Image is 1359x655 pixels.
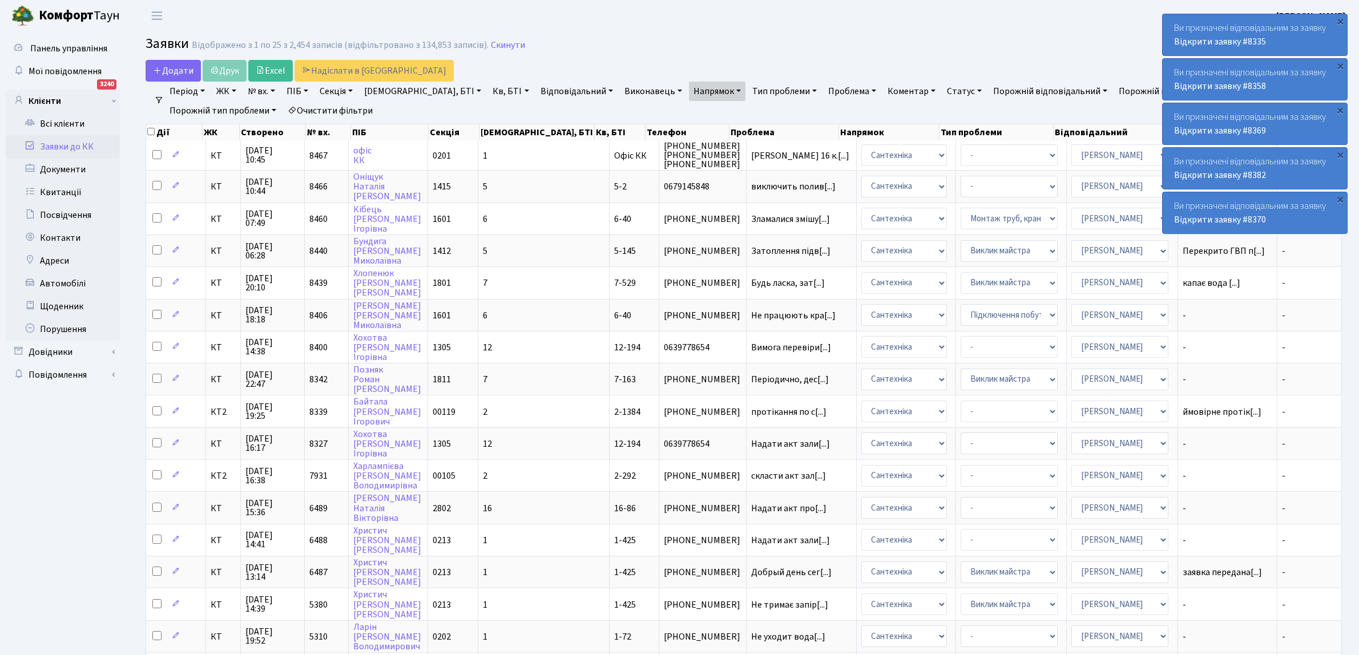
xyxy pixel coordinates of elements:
[146,60,201,82] a: Додати
[433,180,451,193] span: 1415
[433,373,451,386] span: 1811
[1183,504,1272,513] span: -
[165,101,281,120] a: Порожній тип проблеми
[824,82,881,101] a: Проблема
[212,82,241,101] a: ЖК
[664,375,741,384] span: [PHONE_NUMBER]
[1282,630,1285,643] span: -
[353,171,421,203] a: ОніщукНаталія[PERSON_NAME]
[6,363,120,386] a: Повідомлення
[664,536,741,545] span: [PHONE_NUMBER]
[1276,10,1345,22] b: [PERSON_NAME]
[1282,502,1285,515] span: -
[6,318,120,341] a: Порушення
[6,90,120,112] a: Клієнти
[353,556,421,588] a: Христич[PERSON_NAME][PERSON_NAME]
[1282,245,1285,257] span: -
[1282,373,1285,386] span: -
[483,149,487,162] span: 1
[245,274,300,292] span: [DATE] 20:10
[1282,341,1285,354] span: -
[6,60,120,83] a: Мої повідомлення3240
[353,144,372,167] a: офісКК
[6,341,120,363] a: Довідники
[245,531,300,549] span: [DATE] 14:41
[211,375,236,384] span: КТ
[751,470,826,482] span: скласти акт зал[...]
[1183,311,1272,320] span: -
[245,499,300,517] span: [DATE] 15:36
[483,470,487,482] span: 2
[664,246,741,256] span: [PHONE_NUMBER]
[614,180,627,193] span: 5-2
[1183,536,1272,545] span: -
[751,406,826,418] span: протікання по с[...]
[353,460,421,492] a: Харлампієва[PERSON_NAME]Володимирівна
[353,363,421,395] a: ПознякРоман[PERSON_NAME]
[751,149,849,162] span: [PERSON_NAME] 16 к.[...]
[664,439,741,448] span: 0639778654
[1282,406,1285,418] span: -
[192,40,489,51] div: Відображено з 1 по 25 з 2,454 записів (відфільтровано з 134,853 записів).
[664,632,741,641] span: [PHONE_NUMBER]
[211,278,236,288] span: КТ
[211,600,236,609] span: КТ
[614,309,631,322] span: 6-40
[11,5,34,27] img: logo.png
[245,242,300,260] span: [DATE] 06:28
[30,42,107,55] span: Панель управління
[353,396,421,428] a: Байтала[PERSON_NAME]Ігорович
[203,124,240,140] th: ЖК
[433,277,451,289] span: 1801
[491,40,525,51] a: Скинути
[1282,599,1285,611] span: -
[211,568,236,577] span: КТ
[751,245,830,257] span: Затоплення підв[...]
[353,492,421,524] a: [PERSON_NAME]НаталіяВікторівна
[1282,438,1285,450] span: -
[353,235,421,267] a: Бундига[PERSON_NAME]Миколаївна
[245,177,300,196] span: [DATE] 10:44
[309,566,328,579] span: 6487
[1282,309,1285,322] span: -
[1183,277,1240,289] span: капає вода [...]
[433,309,451,322] span: 1601
[353,428,421,460] a: Хохотва[PERSON_NAME]Ігорівна
[309,534,328,547] span: 6488
[245,434,300,452] span: [DATE] 16:17
[353,300,421,331] a: [PERSON_NAME][PERSON_NAME]Миколаївна
[248,60,293,82] a: Excel
[433,245,451,257] span: 1412
[6,181,120,204] a: Квитанції
[1334,15,1346,27] div: ×
[483,341,492,354] span: 12
[353,621,421,653] a: Ларін[PERSON_NAME]Володимирович
[245,146,300,164] span: [DATE] 10:45
[614,566,636,579] span: 1-425
[6,204,120,227] a: Посвідчення
[433,534,451,547] span: 0213
[143,6,171,25] button: Переключити навігацію
[309,599,328,611] span: 5380
[614,406,640,418] span: 2-1384
[1054,124,1169,140] th: Відповідальний
[1163,14,1347,55] div: Ви призначені відповідальним за заявку
[211,343,236,352] span: КТ
[6,249,120,272] a: Адреси
[146,34,189,54] span: Заявки
[165,82,209,101] a: Період
[306,124,351,140] th: № вх.
[29,65,102,78] span: Мої повідомлення
[433,341,451,354] span: 1305
[1334,104,1346,116] div: ×
[211,215,236,224] span: КТ
[1183,343,1272,352] span: -
[1163,59,1347,100] div: Ви призначені відповідальним за заявку
[353,589,421,621] a: Христич[PERSON_NAME][PERSON_NAME]
[1183,632,1272,641] span: -
[353,524,421,556] a: Христич[PERSON_NAME][PERSON_NAME]
[97,79,116,90] div: 3240
[488,82,533,101] a: Кв, БТІ
[211,504,236,513] span: КТ
[536,82,618,101] a: Відповідальний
